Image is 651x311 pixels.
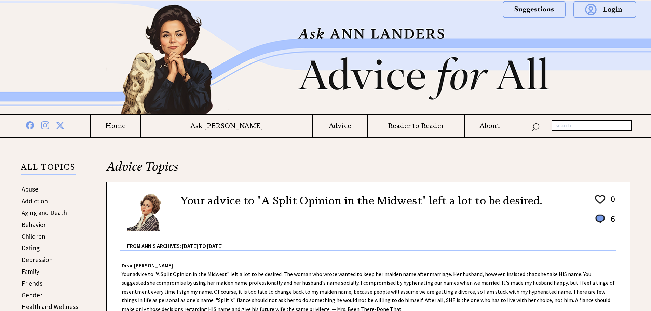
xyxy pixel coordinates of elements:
[106,158,630,182] h2: Advice Topics
[552,120,632,131] input: search
[22,279,42,287] a: Friends
[122,262,175,269] strong: Dear [PERSON_NAME],
[531,122,540,131] img: search_nav.png
[22,267,39,275] a: Family
[22,302,78,311] a: Health and Wellness
[141,122,312,130] a: Ask [PERSON_NAME]
[503,1,566,18] img: suggestions.png
[368,122,465,130] a: Reader to Reader
[22,185,38,193] a: Abuse
[22,256,53,264] a: Depression
[573,1,636,18] img: login.png
[465,122,514,130] a: About
[572,1,575,114] img: right_new2.png
[22,291,42,299] a: Gender
[26,120,34,129] img: facebook%20blue.png
[607,193,615,212] td: 0
[607,213,615,231] td: 6
[21,163,76,175] p: ALL TOPICS
[22,244,40,252] a: Dating
[22,197,48,205] a: Addiction
[127,193,170,231] img: Ann6%20v2%20small.png
[313,122,367,130] a: Advice
[594,213,606,224] img: message_round%201.png
[41,120,49,129] img: instagram%20blue.png
[91,122,140,130] a: Home
[127,232,616,250] div: From Ann's Archives: [DATE] to [DATE]
[22,232,45,240] a: Children
[22,209,67,217] a: Aging and Death
[594,194,606,206] img: heart_outline%201.png
[80,1,572,114] img: header2b_v1.png
[22,221,46,229] a: Behavior
[180,193,542,209] h2: Your advice to "A Split Opinion in the Midwest" left a lot to be desired.
[56,120,64,129] img: x%20blue.png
